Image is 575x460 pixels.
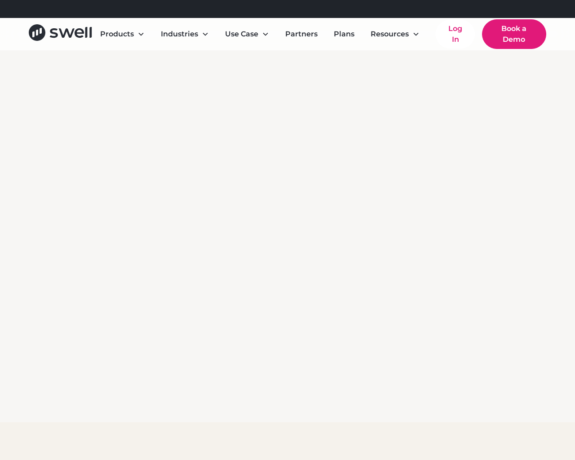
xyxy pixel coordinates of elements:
[225,29,258,40] div: Use Case
[436,20,475,49] a: Log In
[218,25,276,43] div: Use Case
[161,29,198,40] div: Industries
[371,29,409,40] div: Resources
[363,25,427,43] div: Resources
[100,29,134,40] div: Products
[154,25,216,43] div: Industries
[278,25,325,43] a: Partners
[29,24,93,44] a: home
[93,25,152,43] div: Products
[482,19,546,49] a: Book a Demo
[327,25,362,43] a: Plans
